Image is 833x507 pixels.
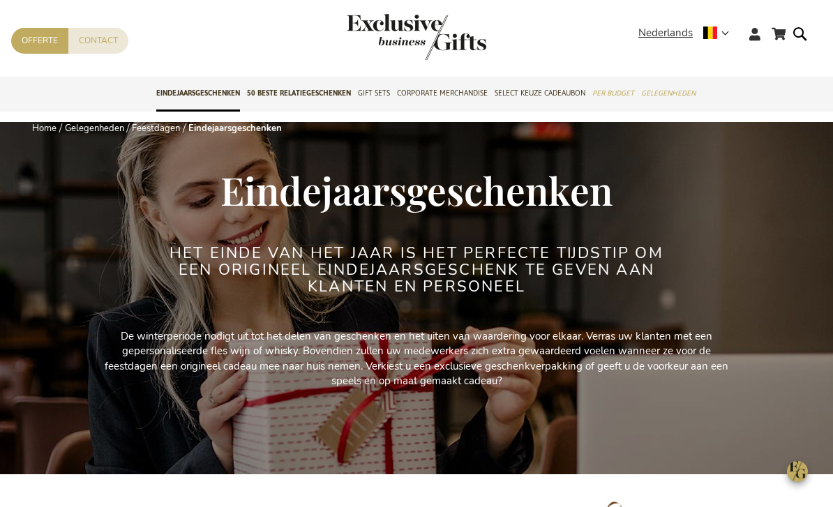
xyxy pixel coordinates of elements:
[638,25,693,41] span: Nederlands
[592,86,634,100] span: Per Budget
[358,86,390,100] span: Gift Sets
[132,122,180,135] a: Feestdagen
[68,28,128,54] a: Contact
[638,25,738,41] div: Nederlands
[247,86,351,100] span: 50 beste relatiegeschenken
[188,122,282,135] strong: Eindejaarsgeschenken
[156,86,240,100] span: Eindejaarsgeschenken
[641,86,696,100] span: Gelegenheden
[220,164,613,215] span: Eindejaarsgeschenken
[495,86,585,100] span: Select Keuze Cadeaubon
[155,245,678,296] h2: Het einde van het jaar is het perfecte tijdstip om een origineel eindejaarsgeschenk te geven aan ...
[11,28,68,54] a: Offerte
[347,14,486,60] img: Exclusive Business gifts logo
[103,329,730,389] p: De winterperiode nodigt uit tot het delen van geschenken en het uiten van waardering voor elkaar....
[32,122,57,135] a: Home
[397,86,488,100] span: Corporate Merchandise
[65,122,124,135] a: Gelegenheden
[347,14,416,60] a: store logo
